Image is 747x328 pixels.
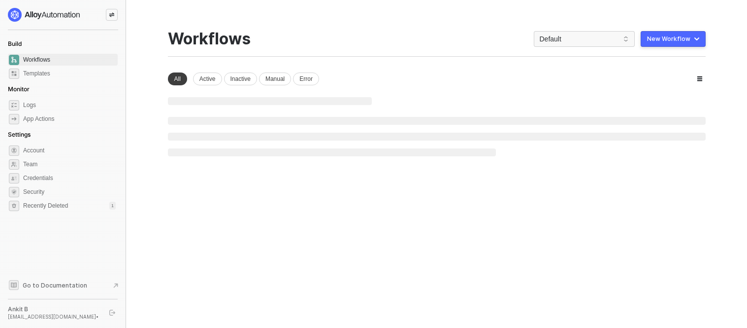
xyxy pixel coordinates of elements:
[168,30,251,48] div: Workflows
[9,114,19,124] span: icon-app-actions
[9,280,19,290] span: documentation
[9,201,19,211] span: settings
[23,281,87,290] span: Go to Documentation
[23,54,116,66] span: Workflows
[23,186,116,198] span: Security
[9,69,19,79] span: marketplace
[8,8,81,22] img: logo
[9,173,19,183] span: credentials
[8,40,22,47] span: Build
[9,159,19,170] span: team
[9,146,19,156] span: settings
[168,73,187,85] div: All
[23,172,116,184] span: Credentials
[641,31,706,47] button: New Workflow
[109,202,116,210] div: 1
[23,145,116,156] span: Account
[23,202,68,210] span: Recently Deleted
[9,100,19,110] span: icon-logs
[540,32,629,46] span: Default
[9,55,19,65] span: dashboard
[8,313,100,320] div: [EMAIL_ADDRESS][DOMAIN_NAME] •
[23,115,54,123] div: App Actions
[111,281,121,291] span: document-arrow
[109,310,115,316] span: logout
[259,73,291,85] div: Manual
[23,158,116,170] span: Team
[9,187,19,197] span: security
[23,99,116,111] span: Logs
[23,68,116,79] span: Templates
[8,85,30,93] span: Monitor
[293,73,319,85] div: Error
[647,35,690,43] div: New Workflow
[8,8,118,22] a: logo
[8,279,118,291] a: Knowledge Base
[8,131,31,138] span: Settings
[193,73,222,85] div: Active
[109,12,115,18] span: icon-swap
[8,305,100,313] div: Ankit B
[224,73,257,85] div: Inactive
